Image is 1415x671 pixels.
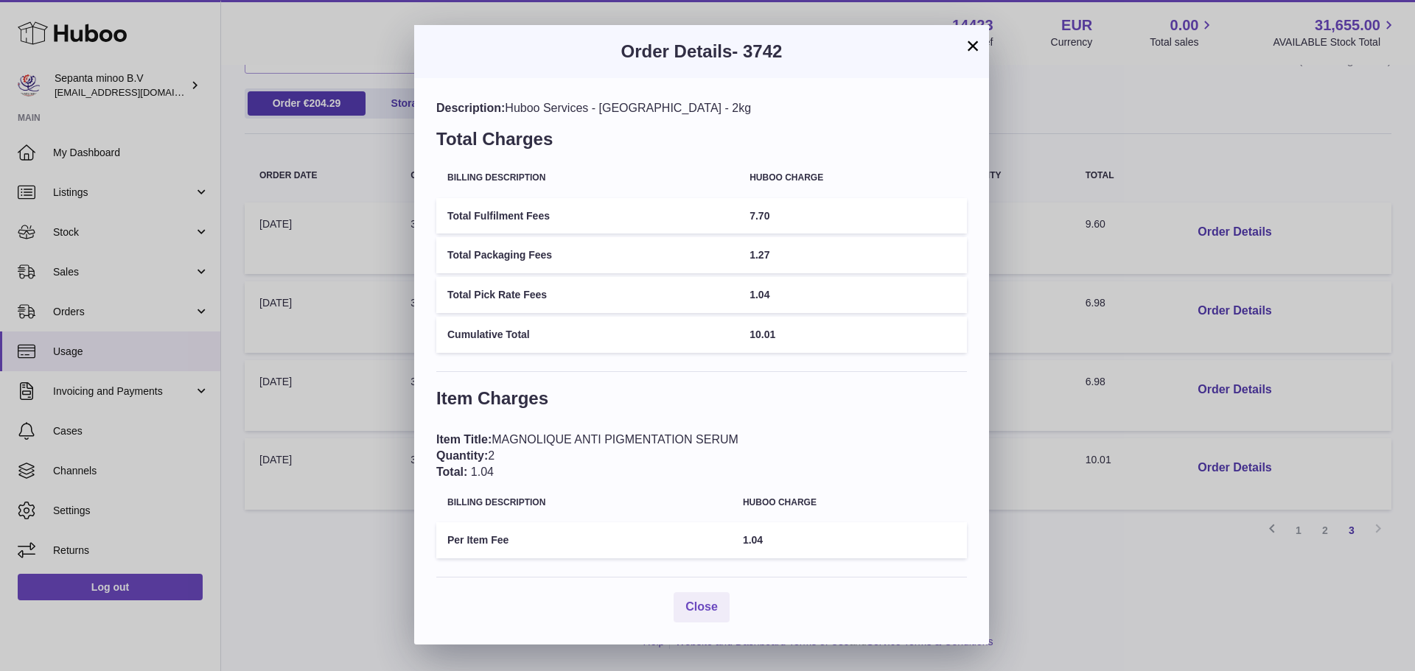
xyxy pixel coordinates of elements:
button: × [964,37,982,55]
span: - 3742 [732,41,782,61]
span: Quantity: [436,449,488,462]
span: Description: [436,102,505,114]
button: Close [674,592,730,622]
th: Billing Description [436,487,732,519]
span: 1.27 [750,249,769,261]
span: 7.70 [750,210,769,222]
h3: Total Charges [436,127,967,158]
th: Huboo charge [732,487,967,519]
td: Total Fulfilment Fees [436,198,738,234]
span: 1.04 [743,534,763,546]
span: Close [685,600,718,613]
td: Cumulative Total [436,317,738,353]
div: MAGNOLIQUE ANTI PIGMENTATION SERUM 2 [436,432,967,479]
span: Item Title: [436,433,492,446]
h3: Item Charges [436,387,967,418]
span: 10.01 [750,329,775,340]
div: Huboo Services - [GEOGRAPHIC_DATA] - 2kg [436,100,967,116]
td: Per Item Fee [436,522,732,558]
span: 1.04 [750,289,769,301]
h3: Order Details [436,40,967,63]
th: Huboo charge [738,162,967,194]
span: 1.04 [471,466,494,478]
th: Billing Description [436,162,738,194]
span: Total: [436,466,467,478]
td: Total Packaging Fees [436,237,738,273]
td: Total Pick Rate Fees [436,277,738,313]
